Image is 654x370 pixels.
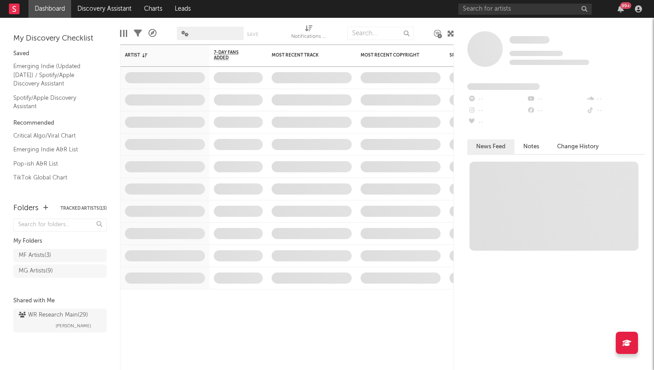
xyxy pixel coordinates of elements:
[548,139,608,154] button: Change History
[272,53,338,58] div: Most Recent Track
[13,145,98,155] a: Emerging Indie A&R List
[13,49,107,59] div: Saved
[247,32,258,37] button: Save
[510,60,589,65] span: 0 fans last week
[13,93,98,111] a: Spotify/Apple Discovery Assistant
[19,250,51,261] div: MF Artists ( 3 )
[467,83,540,90] span: Fans Added by Platform
[586,105,645,117] div: --
[19,310,88,321] div: WR Research Main ( 29 )
[618,5,624,12] button: 99+
[586,94,645,105] div: --
[13,236,107,247] div: My Folders
[13,118,107,129] div: Recommended
[13,33,107,44] div: My Discovery Checklist
[13,249,107,262] a: MF Artists(3)
[13,173,98,183] a: TikTok Global Chart
[13,296,107,306] div: Shared with Me
[526,94,586,105] div: --
[134,22,142,45] div: Filters
[148,22,156,45] div: A&R Pipeline
[467,105,526,117] div: --
[467,117,526,128] div: --
[620,2,631,9] div: 99 +
[13,219,107,232] input: Search for folders...
[458,4,592,15] input: Search for artists
[13,203,39,214] div: Folders
[56,321,91,331] span: [PERSON_NAME]
[13,159,98,169] a: Pop-ish A&R List
[13,61,98,89] a: Emerging Indie (Updated [DATE]) / Spotify/Apple Discovery Assistant
[13,264,107,278] a: MG Artists(9)
[510,51,563,56] span: Tracking Since: [DATE]
[514,139,548,154] button: Notes
[60,206,107,211] button: Tracked Artists(13)
[467,94,526,105] div: --
[13,187,98,197] a: Recommended For You
[291,32,327,42] div: Notifications (Artist)
[214,50,249,61] span: 7-Day Fans Added
[125,53,192,58] div: Artist
[291,22,327,45] div: Notifications (Artist)
[361,53,427,58] div: Most Recent Copyright
[13,131,98,141] a: Critical Algo/Viral Chart
[526,105,586,117] div: --
[467,139,514,154] button: News Feed
[449,53,516,58] div: Spotify Monthly Listeners
[19,266,53,276] div: MG Artists ( 9 )
[510,36,550,45] a: Some Artist
[347,27,414,40] input: Search...
[13,309,107,333] a: WR Research Main(29)[PERSON_NAME]
[120,22,127,45] div: Edit Columns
